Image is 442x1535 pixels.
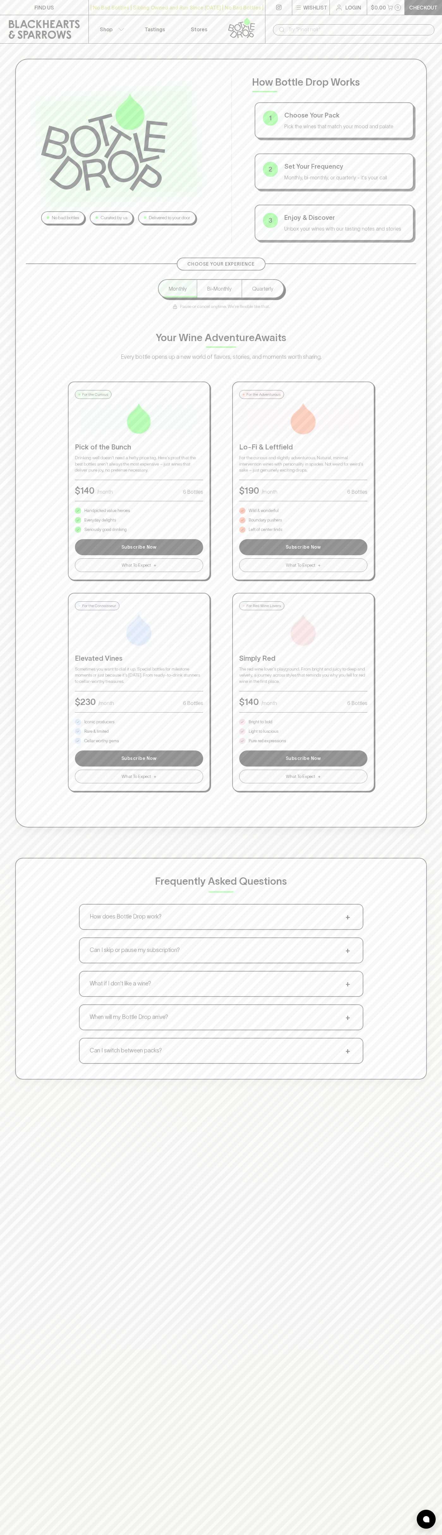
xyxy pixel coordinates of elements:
span: What To Expect [122,562,151,569]
button: How does Bottle Drop work?+ [80,905,363,929]
p: Elevated Vines [75,653,203,664]
p: Sometimes you want to dial it up. Special bottles for milestone moments or just because it's [DAT... [75,666,203,685]
p: Bright to bold [249,719,272,725]
p: Wishlist [303,4,327,11]
span: What To Expect [286,562,315,569]
p: Stores [191,26,207,33]
button: Monthly [159,280,197,298]
p: 6 Bottles [183,699,203,707]
p: When will my Bottle Drop arrive? [90,1013,168,1021]
button: What To Expect+ [75,558,203,572]
button: Subscribe Now [239,539,367,555]
p: For the Curious [82,392,108,397]
p: Tastings [145,26,165,33]
button: Can I skip or pause my subscription?+ [80,938,363,963]
button: Quarterly [242,280,283,298]
p: Login [345,4,361,11]
div: 1 [263,111,278,126]
button: When will my Bottle Drop arrive?+ [80,1005,363,1030]
span: + [343,1046,353,1056]
p: Can I skip or pause my subscription? [90,946,180,954]
p: Light to luscious [249,728,278,735]
p: Set Your Frequency [284,162,406,171]
input: Try "Pinot noir" [288,25,429,35]
p: For the curious and slightly adventurous. Natural, minimal intervention wines with personality in... [239,455,367,473]
p: For the Adventurous [246,392,281,397]
span: Awaits [255,332,286,343]
p: Pick the wines that match your mood and palate [284,123,406,130]
div: 3 [263,213,278,228]
p: /month [97,488,113,496]
p: Pick of the Bunch [75,442,203,452]
p: Choose Your Pack [284,111,406,120]
p: Unbox your wines with our tasting notes and stories [284,225,406,232]
span: + [343,1013,353,1022]
p: Your Wine Adventure [156,330,286,345]
p: Enjoy & Discover [284,213,406,222]
img: Bottle Drop [41,93,167,191]
span: + [343,946,353,955]
p: Lo-Fi & Leftfield [239,442,367,452]
p: Everyday delights [84,517,116,523]
button: What if I don't like a wine?+ [80,972,363,996]
p: Every bottle opens up a new world of flavors, stories, and moments worth sharing. [95,353,348,361]
p: Cellar worthy gems [84,738,119,744]
p: Simply Red [239,653,367,664]
button: What To Expect+ [239,558,367,572]
span: + [318,773,321,780]
button: Shop [89,15,133,43]
p: Frequently Asked Questions [155,874,287,889]
p: Shop [100,26,112,33]
button: Subscribe Now [239,750,367,767]
p: Monthly, bi-monthly, or quarterly - it's your call [284,174,406,181]
p: $0.00 [371,4,386,11]
p: 6 Bottles [347,699,367,707]
a: Stores [177,15,221,43]
p: Left of center finds [249,527,282,533]
p: /month [262,488,277,496]
p: Rare & limited [84,728,109,735]
img: bubble-icon [423,1516,429,1522]
button: Can I switch between packs?+ [80,1038,363,1063]
p: /month [261,699,277,707]
img: Pick of the Bunch [123,403,155,434]
span: + [343,979,353,989]
p: 6 Bottles [183,488,203,496]
p: Pure red expressions [249,738,286,744]
span: What To Expect [122,773,151,780]
button: Subscribe Now [75,750,203,767]
img: Elevated Vines [123,614,155,646]
span: + [318,562,321,569]
p: Checkout [409,4,438,11]
p: Boundary pushers [249,517,282,523]
p: For Red Wine Lovers [246,603,281,609]
div: 2 [263,162,278,177]
p: Pause or cancel anytime. We're flexible like that. [173,303,270,310]
span: + [154,562,156,569]
p: Delivered to your door [149,214,190,221]
p: How does Bottle Drop work? [90,912,161,921]
p: Curated by us [100,214,127,221]
p: Drinking well doesn't need a hefty price tag. Here's proof that the best bottles aren't always th... [75,455,203,473]
img: Simply Red [288,614,319,646]
p: $ 190 [239,484,259,497]
span: What To Expect [286,773,315,780]
p: $ 140 [75,484,94,497]
p: What if I don't like a wine? [90,979,151,988]
p: How Bottle Drop Works [252,75,416,90]
a: Tastings [133,15,177,43]
p: Seriously good drinking [84,527,127,533]
p: Can I switch between packs? [90,1046,162,1055]
p: No bad bottles [52,214,79,221]
p: Wild & wonderful [249,508,279,514]
span: + [154,773,156,780]
p: For the Connoisseur [82,603,116,609]
p: Iconic producers [84,719,114,725]
button: What To Expect+ [75,770,203,783]
p: $ 230 [75,695,96,708]
button: What To Expect+ [239,770,367,783]
img: Lo-Fi & Leftfield [288,403,319,434]
p: Handpicked value heroes [84,508,130,514]
span: + [343,912,353,922]
button: Bi-Monthly [197,280,242,298]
